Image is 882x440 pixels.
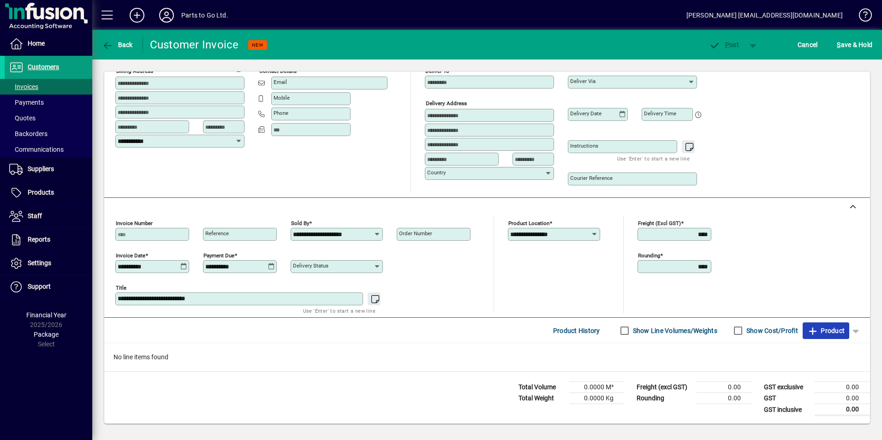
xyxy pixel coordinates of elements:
a: Communications [5,142,92,157]
div: Customer Invoice [150,37,239,52]
button: Product [803,322,849,339]
mat-label: Delivery time [644,110,676,117]
mat-hint: Use 'Enter' to start a new line [617,153,690,164]
span: Product History [553,323,600,338]
span: NEW [252,42,263,48]
span: Backorders [9,130,48,137]
span: Product [807,323,845,338]
mat-label: Reference [205,230,229,237]
button: Product History [549,322,604,339]
mat-label: Sold by [291,220,309,226]
span: Quotes [9,114,36,122]
mat-label: Delivery date [570,110,602,117]
mat-label: Product location [508,220,549,226]
td: 0.00 [697,382,752,393]
span: Support [28,283,51,290]
span: Invoices [9,83,38,90]
mat-label: Title [116,285,126,291]
span: Package [34,331,59,338]
span: Settings [28,259,51,267]
mat-label: Country [427,169,446,176]
td: Freight (excl GST) [632,382,697,393]
a: Payments [5,95,92,110]
mat-label: Instructions [570,143,598,149]
button: Save & Hold [834,36,875,53]
button: Post [704,36,744,53]
span: S [837,41,840,48]
span: Cancel [798,37,818,52]
a: Products [5,181,92,204]
td: 0.00 [697,393,752,404]
mat-label: Order number [399,230,432,237]
td: Total Weight [514,393,569,404]
a: Home [5,32,92,55]
span: Communications [9,146,64,153]
td: GST exclusive [759,382,815,393]
mat-label: Courier Reference [570,175,613,181]
span: Reports [28,236,50,243]
span: ost [709,41,739,48]
mat-label: Payment due [203,252,234,259]
app-page-header-button: Back [92,36,143,53]
a: Suppliers [5,158,92,181]
button: Back [100,36,135,53]
button: Profile [152,7,181,24]
mat-label: Email [274,79,287,85]
span: P [725,41,729,48]
td: Total Volume [514,382,569,393]
span: Suppliers [28,165,54,172]
mat-label: Delivery status [293,262,328,269]
span: Customers [28,63,59,71]
td: Rounding [632,393,697,404]
button: Cancel [795,36,820,53]
a: Support [5,275,92,298]
a: Invoices [5,79,92,95]
a: Settings [5,252,92,275]
mat-label: Freight (excl GST) [638,220,681,226]
div: [PERSON_NAME] [EMAIL_ADDRESS][DOMAIN_NAME] [686,8,843,23]
td: 0.0000 M³ [569,382,625,393]
mat-label: Invoice number [116,220,153,226]
td: 0.00 [815,393,870,404]
span: ave & Hold [837,37,872,52]
a: Backorders [5,126,92,142]
label: Show Cost/Profit [745,326,798,335]
span: Products [28,189,54,196]
span: Payments [9,99,44,106]
div: Parts to Go Ltd. [181,8,228,23]
a: Reports [5,228,92,251]
span: Staff [28,212,42,220]
td: 0.00 [815,382,870,393]
mat-hint: Use 'Enter' to start a new line [303,305,375,316]
button: Copy to Delivery address [232,61,247,76]
span: Financial Year [26,311,66,319]
td: GST inclusive [759,404,815,416]
mat-label: Invoice date [116,252,145,259]
mat-label: Mobile [274,95,290,101]
button: Add [122,7,152,24]
span: Home [28,40,45,47]
mat-label: Deliver via [570,78,596,84]
mat-label: Phone [274,110,288,116]
a: Quotes [5,110,92,126]
mat-label: Rounding [638,252,660,259]
div: No line items found [104,343,870,371]
a: Staff [5,205,92,228]
label: Show Line Volumes/Weights [631,326,717,335]
span: Back [102,41,133,48]
td: 0.0000 Kg [569,393,625,404]
td: 0.00 [815,404,870,416]
td: GST [759,393,815,404]
a: Knowledge Base [852,2,870,32]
